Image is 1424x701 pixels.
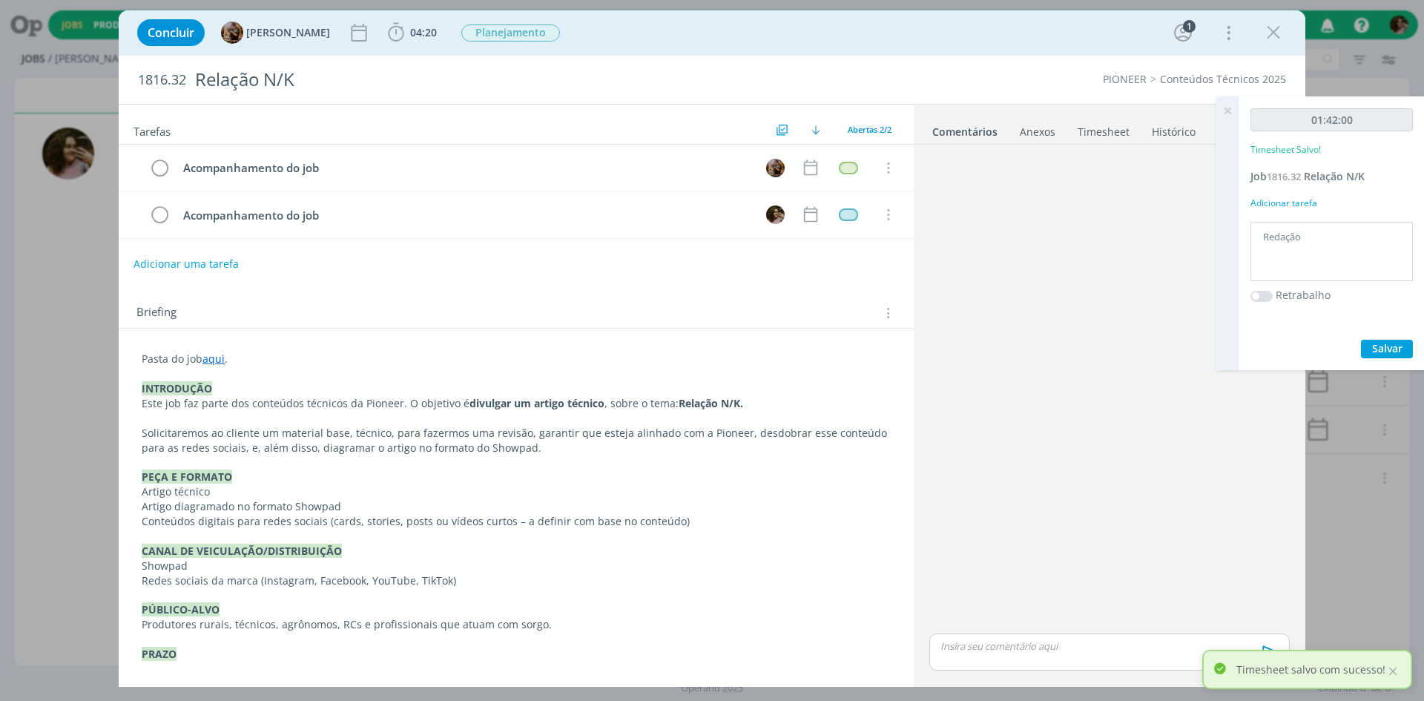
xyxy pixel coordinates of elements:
label: Retrabalho [1276,287,1331,303]
a: Job1816.32Relação N/K [1250,169,1365,183]
strong: INTRODUÇÃO [142,381,212,395]
span: Briefing [136,303,177,323]
strong: PÚBLICO-ALVO [142,602,220,616]
span: Salvar [1372,341,1402,355]
span: Este job faz parte dos conteúdos técnicos da Pioneer. O objetivo é [142,396,469,410]
a: Timesheet [1077,118,1130,139]
p: Showpad [142,559,891,573]
span: 1816.32 [138,72,186,88]
button: 1 [1171,21,1195,45]
p: Pasta do job . [142,352,891,366]
a: Histórico [1151,118,1196,139]
button: Planejamento [461,24,561,42]
a: PIONEER [1103,72,1147,86]
div: Acompanhamento do job [177,159,752,177]
button: Concluir [137,19,205,46]
div: Anexos [1020,125,1055,139]
span: Planejamento [461,24,560,42]
button: A[PERSON_NAME] [221,22,330,44]
img: N [766,205,785,224]
img: A [766,159,785,177]
button: N [764,203,786,226]
strong: artigo técnico [534,396,604,410]
button: Salvar [1361,340,1413,358]
img: arrow-down.svg [811,125,820,134]
p: Timesheet Salvo! [1250,143,1321,157]
div: dialog [119,10,1305,687]
p: Timesheet salvo com sucesso! [1236,662,1385,677]
div: 1 [1183,20,1196,33]
button: Adicionar uma tarefa [133,251,240,277]
span: , sobre o tema: [604,396,679,410]
strong: divulgar um [469,396,531,410]
div: Relação N/K [189,62,802,98]
p: Artigo diagramado no formato Showpad [142,499,891,514]
div: Adicionar tarefa [1250,197,1413,210]
button: 04:20 [384,21,441,45]
a: Comentários [932,118,998,139]
span: Abertas 2/2 [848,124,891,135]
div: Acompanhamento do job [177,206,752,225]
span: Concluir [148,27,194,39]
strong: PRAZO [142,647,177,661]
p: Artigo técnico [142,484,891,499]
span: [PERSON_NAME] [246,27,330,38]
span: Tarefas [133,121,171,139]
span: Relação N/K [1304,169,1365,183]
p: Conteúdos digitais para redes sociais (cards, stories, posts ou vídeos curtos – a definir com bas... [142,514,891,529]
a: aqui [202,352,225,366]
span: 1816.32 [1267,170,1301,183]
span: Produtores rurais, técnicos, agrônomos, RCs e profissionais que atuam com sorgo. [142,617,552,631]
p: Redes sociais da marca (Instagram, Facebook, YouTube, TikTok) [142,573,891,588]
span: 04:20 [410,25,437,39]
strong: PEÇA E FORMATO [142,470,232,484]
img: A [221,22,243,44]
button: A [764,157,786,179]
strong: Relação N/K. [679,396,743,410]
a: Conteúdos Técnicos 2025 [1160,72,1286,86]
strong: CANAL DE VEICULAÇÃO/DISTRIBUIÇÃO [142,544,342,558]
p: Solicitaremos ao cliente um material base, técnico, para fazermos uma revisão, garantir que estej... [142,426,891,455]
